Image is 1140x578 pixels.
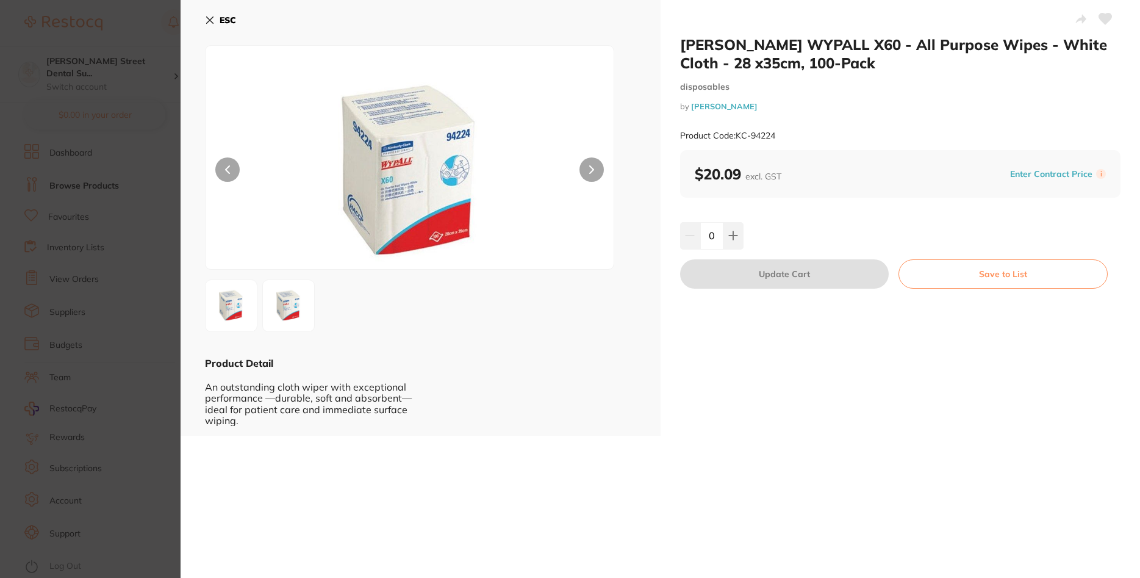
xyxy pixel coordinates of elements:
label: i [1096,169,1106,179]
small: Product Code: KC-94224 [680,131,775,141]
small: disposables [680,82,1121,92]
button: Save to List [898,259,1108,289]
a: [PERSON_NAME] [691,101,758,111]
button: Enter Contract Price [1006,168,1096,180]
img: LmpwZw [209,284,253,328]
b: $20.09 [695,165,781,183]
button: Update Cart [680,259,889,289]
button: ESC [205,10,236,31]
img: XzIuanBn [267,284,310,328]
div: An outstanding cloth wiper with exceptional performance —durable, soft and absorbent— ideal for p... [205,370,636,426]
small: by [680,102,1121,111]
b: Product Detail [205,357,273,369]
span: excl. GST [745,171,781,182]
h2: [PERSON_NAME] WYPALL X60 - All Purpose Wipes - White Cloth - 28 x35cm, 100-Pack [680,35,1121,72]
b: ESC [220,15,236,26]
img: LmpwZw [287,76,532,269]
